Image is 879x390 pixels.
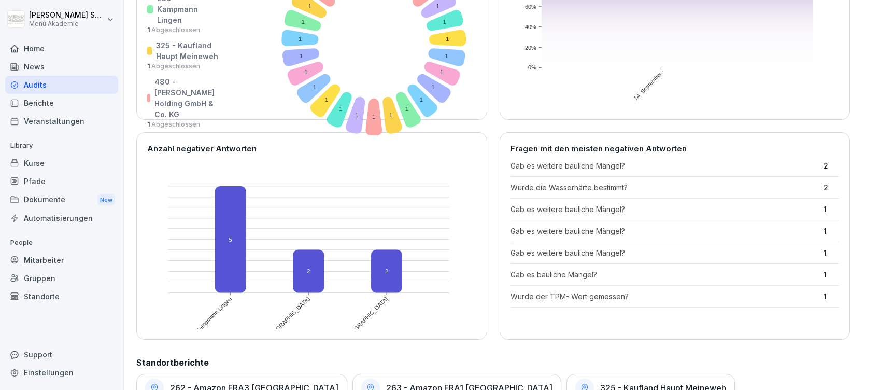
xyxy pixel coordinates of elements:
p: 2 [824,160,839,171]
div: Dokumente [5,190,118,210]
a: Home [5,39,118,58]
text: 60% [524,4,536,10]
p: Gab es weitere bauliche Mängel? [511,160,819,171]
p: Gab es weitere bauliche Mängel? [511,247,819,258]
a: Gruppen [5,269,118,287]
p: 2 [824,182,839,193]
p: [PERSON_NAME] Schülzke [29,11,105,20]
p: 1 [824,204,839,215]
p: 480 - [PERSON_NAME] Holding GmbH & Co. KG [154,76,220,120]
a: Kurse [5,154,118,172]
p: People [5,234,118,251]
text: 14. September [632,71,663,102]
text: 20% [524,45,536,51]
a: Standorte [5,287,118,305]
text: 0% [528,65,536,71]
p: Fragen mit den meisten negativen Antworten [511,143,840,155]
span: Abgeschlossen [150,62,200,70]
p: 1 [824,247,839,258]
p: Wurde der TPM- Wert gemessen? [511,291,819,302]
a: Audits [5,76,118,94]
text: 40% [524,24,536,30]
a: Veranstaltungen [5,112,118,130]
span: Abgeschlossen [150,26,200,34]
span: Abgeschlossen [150,120,200,128]
text: 230 - Kampmann Lingen [185,296,233,344]
h2: Standortberichte [136,356,850,369]
p: 1 [824,291,839,302]
div: New [97,194,115,206]
a: Automatisierungen [5,209,118,227]
div: Support [5,345,118,364]
p: Gab es weitere bauliche Mängel? [511,204,819,215]
p: Wurde die Wasserhärte bestimmt? [511,182,819,193]
p: 1 [824,269,839,280]
p: 1 [824,226,839,236]
a: Pfade [5,172,118,190]
a: Berichte [5,94,118,112]
p: 1 [147,120,220,129]
a: Mitarbeiter [5,251,118,269]
p: 325 - Kaufland Haupt Meineweh [156,40,220,62]
p: Gab es bauliche Mängel? [511,269,819,280]
p: 1 [147,25,220,35]
a: DokumenteNew [5,190,118,210]
a: News [5,58,118,76]
p: Library [5,137,118,154]
p: Menü Akademie [29,20,105,27]
p: Anzahl negativer Antworten [147,143,476,155]
p: 1 [147,62,220,71]
a: Einstellungen [5,364,118,382]
p: Gab es weitere bauliche Mängel? [511,226,819,236]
